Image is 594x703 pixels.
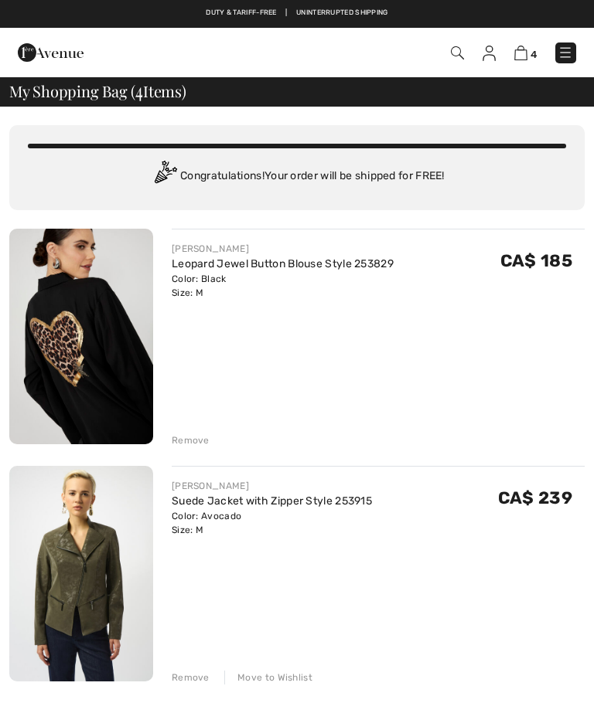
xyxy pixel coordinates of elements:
img: Congratulation2.svg [149,161,180,192]
div: Remove [172,433,210,447]
div: Congratulations! Your order will be shipped for FREE! [28,161,566,192]
img: Suede Jacket with Zipper Style 253915 [9,466,153,681]
a: 1ère Avenue [18,46,84,59]
img: Menu [558,45,573,60]
img: Shopping Bag [514,46,527,60]
div: Remove [172,671,210,684]
div: [PERSON_NAME] [172,242,394,256]
span: CA$ 239 [498,487,572,508]
img: 1ère Avenue [18,37,84,68]
a: 4 [514,45,537,61]
div: Color: Black Size: M [172,272,394,300]
span: 4 [135,80,143,100]
img: My Info [483,46,496,61]
a: Leopard Jewel Button Blouse Style 253829 [172,257,394,270]
div: Move to Wishlist [224,671,312,684]
div: Color: Avocado Size: M [172,509,372,537]
a: Suede Jacket with Zipper Style 253915 [172,494,372,508]
span: My Shopping Bag ( Items) [9,83,186,99]
div: [PERSON_NAME] [172,479,372,493]
span: CA$ 185 [500,250,572,271]
img: Search [451,46,464,59]
span: 4 [531,49,537,60]
img: Leopard Jewel Button Blouse Style 253829 [9,229,153,444]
